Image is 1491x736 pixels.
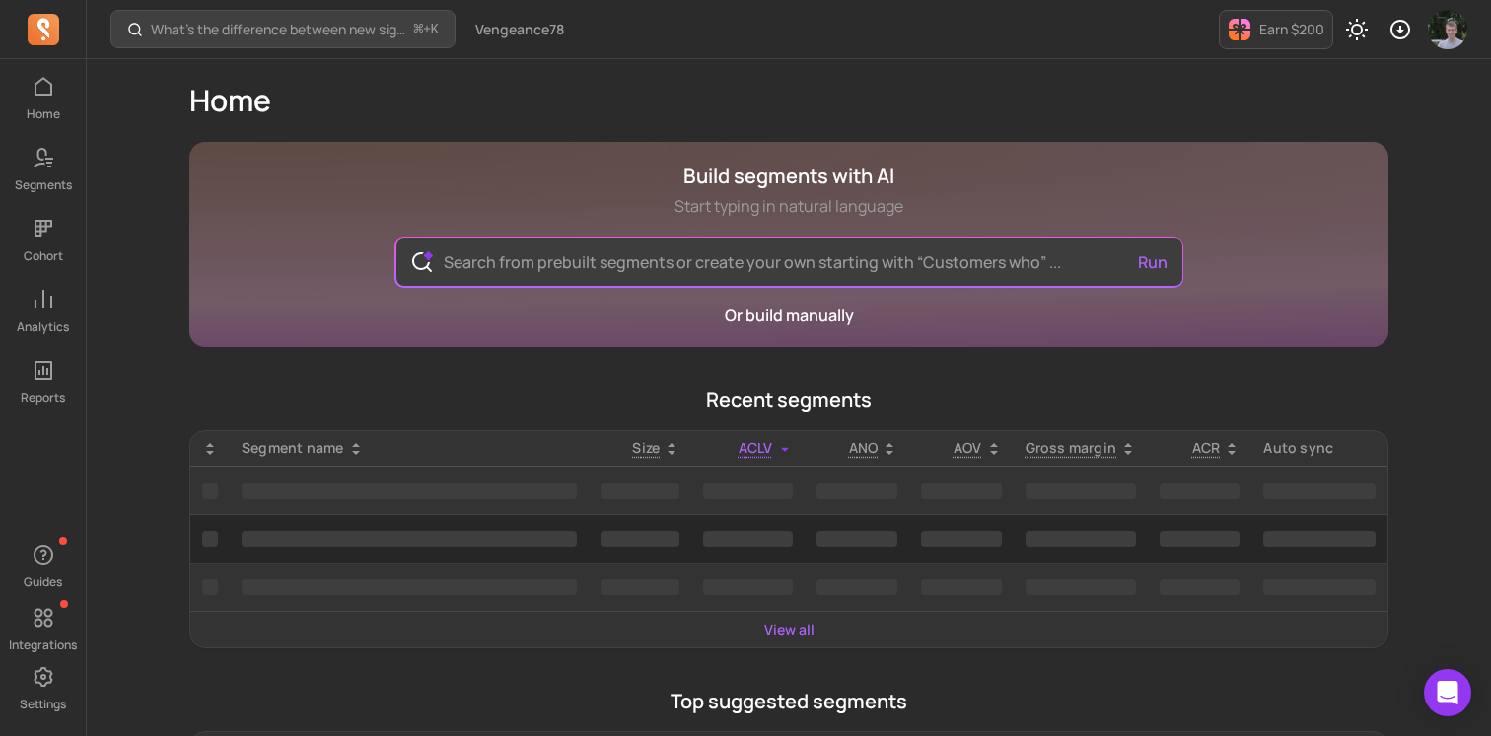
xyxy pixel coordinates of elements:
[703,483,792,499] span: ‌
[674,163,903,190] h1: Build segments with AI
[1026,579,1137,595] span: ‌
[725,304,854,326] a: Or build manually
[601,531,679,547] span: ‌
[1160,531,1240,547] span: ‌
[1424,669,1471,716] div: Open Intercom Messenger
[739,438,773,457] span: ACLV
[151,20,406,39] p: What’s the difference between new signups and new customers?
[15,177,72,193] p: Segments
[601,483,679,499] span: ‌
[1263,438,1376,458] div: Auto sync
[242,438,577,458] div: Segment name
[1026,483,1137,499] span: ‌
[1160,579,1240,595] span: ‌
[1160,483,1240,499] span: ‌
[703,579,792,595] span: ‌
[17,319,69,335] p: Analytics
[849,438,879,457] span: ANO
[27,106,60,122] p: Home
[202,579,218,595] span: ‌
[1130,242,1175,282] button: Run
[1192,438,1221,458] p: ACR
[1337,10,1377,49] button: Toggle dark mode
[428,238,1151,286] input: Search from prebuilt segments or create your own starting with “Customers who” ...
[1263,579,1376,595] span: ‌
[21,390,65,406] p: Reports
[1219,10,1333,49] button: Earn $200
[431,22,439,37] kbd: K
[463,12,576,47] button: Vengeance78
[242,483,577,499] span: ‌
[24,248,63,264] p: Cohort
[921,579,1001,595] span: ‌
[1026,438,1117,458] p: Gross margin
[674,194,903,218] p: Start typing in natural language
[475,20,564,39] span: Vengeance78
[764,620,815,639] a: View all
[816,483,898,499] span: ‌
[20,697,66,712] p: Settings
[413,18,424,42] kbd: ⌘
[202,531,218,547] span: ‌
[9,637,77,653] p: Integrations
[24,574,62,590] p: Guides
[816,531,898,547] span: ‌
[242,531,577,547] span: ‌
[921,531,1001,547] span: ‌
[954,438,982,458] p: AOV
[202,483,218,499] span: ‌
[601,579,679,595] span: ‌
[1428,10,1467,49] img: avatar
[1263,483,1376,499] span: ‌
[1026,531,1137,547] span: ‌
[22,535,65,594] button: Guides
[110,10,456,48] button: What’s the difference between new signups and new customers?⌘+K
[632,438,660,457] span: Size
[703,531,792,547] span: ‌
[189,83,1388,118] h1: Home
[1263,531,1376,547] span: ‌
[816,579,898,595] span: ‌
[921,483,1001,499] span: ‌
[1259,20,1324,39] p: Earn $200
[189,386,1388,414] p: Recent segments
[189,688,1388,715] p: Top suggested segments
[242,579,577,595] span: ‌
[414,19,439,39] span: +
